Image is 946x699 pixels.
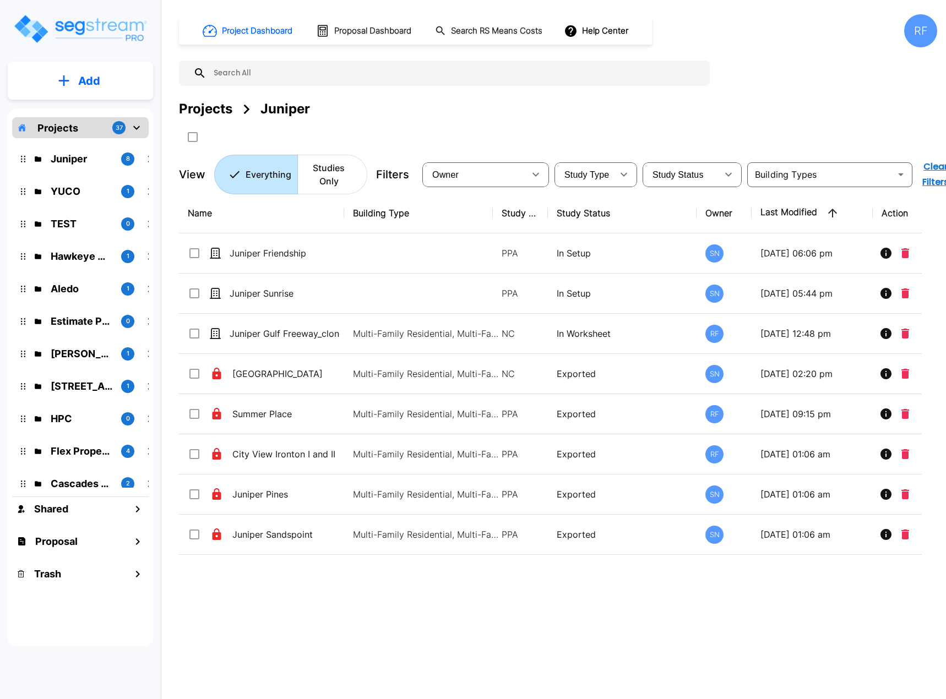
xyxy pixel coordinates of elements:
p: Hawkeye Medical LLC [51,249,112,264]
p: Juniper Friendship [230,247,340,260]
h1: Trash [34,566,61,581]
p: 1 [127,349,129,358]
p: [DATE] 05:44 pm [760,287,864,300]
button: Search RS Means Costs [431,20,548,42]
span: Study Type [564,170,609,179]
span: Owner [432,170,459,179]
p: HPC [51,411,112,426]
p: Juniper Sandspoint [232,528,342,541]
h1: Shared [34,501,68,516]
button: More-Options [914,363,936,385]
p: Multi-Family Residential, Multi-Family Residential, Multi-Family Residential, Multi-Family Reside... [353,367,502,380]
button: Delete [897,363,914,385]
p: 0 [126,316,130,326]
div: Platform [214,155,367,194]
p: 138 Polecat Lane [51,379,112,394]
p: [DATE] 01:06 am [760,528,864,541]
p: Multi-Family Residential, Multi-Family Residential, Multi-Family Residential, Multi-Family Reside... [353,528,502,541]
div: Select [645,159,717,190]
th: Last Modified [752,193,873,233]
p: Aledo [51,281,112,296]
button: Everything [214,155,298,194]
h1: Proposal Dashboard [334,25,411,37]
button: Project Dashboard [198,19,298,43]
th: Action [873,193,944,233]
h1: Project Dashboard [222,25,292,37]
button: More-Options [914,523,936,545]
div: RF [705,405,724,423]
p: In Setup [557,287,688,300]
p: City View Ironton I and II [232,447,342,461]
p: View [179,166,205,183]
div: SN [705,285,724,303]
button: Delete [897,242,914,264]
th: Study Type [493,193,548,233]
p: [DATE] 12:48 pm [760,327,864,340]
h1: Search RS Means Costs [451,25,542,37]
p: Multi-Family Residential, Multi-Family Residential, Multi-Family Residential, Multi-Family Reside... [353,447,502,461]
button: More-Options [914,403,936,425]
button: Info [875,403,897,425]
th: Owner [697,193,752,233]
input: Search All [206,61,704,86]
button: More-Options [914,443,936,465]
img: Logo [13,13,148,45]
button: Delete [897,523,914,545]
p: Projects [37,121,78,135]
button: More-Options [914,242,936,264]
p: 0 [126,414,130,423]
span: Study Status [653,170,704,179]
p: [DATE] 06:06 pm [760,247,864,260]
div: RF [705,445,724,463]
p: PPA [502,447,539,461]
p: Multi-Family Residential, Multi-Family Residential, Multi-Family Residential, Multi-Family Reside... [353,407,502,421]
p: 1 [127,381,129,391]
p: Add [78,73,100,89]
th: Study Status [548,193,697,233]
input: Building Types [751,167,891,182]
p: Filters [376,166,409,183]
button: Info [875,363,897,385]
p: Exported [557,488,688,501]
button: Delete [897,323,914,345]
button: Info [875,483,897,505]
button: Help Center [562,20,633,41]
p: Multi-Family Residential, Multi-Family Residential, Multi-Family Residential, Multi-Family Reside... [353,327,502,340]
p: Exported [557,528,688,541]
p: [DATE] 01:06 am [760,488,864,501]
button: Info [875,282,897,304]
div: Select [425,159,525,190]
p: PPA [502,488,539,501]
p: 8 [126,154,130,163]
p: 2 [126,479,130,488]
p: PPA [502,287,539,300]
button: Info [875,523,897,545]
p: PPA [502,247,539,260]
p: PPA [502,528,539,541]
p: Juniper Pines [232,488,342,501]
p: 1 [127,187,129,196]
p: Kessler Rental [51,346,112,361]
div: SN [705,244,724,263]
button: More-Options [914,483,936,505]
button: Studies Only [297,155,367,194]
p: 37 [116,123,123,133]
div: Select [557,159,613,190]
h1: Proposal [35,534,78,549]
button: Info [875,242,897,264]
button: Add [8,65,153,97]
button: Info [875,443,897,465]
p: Cascades Cover Two LLC [51,476,112,491]
p: Estimate Property [51,314,112,329]
div: SN [705,485,724,504]
p: In Worksheet [557,327,688,340]
button: Delete [897,443,914,465]
p: PPA [502,407,539,421]
p: 0 [126,219,130,228]
button: Info [875,323,897,345]
p: YUCO [51,184,112,199]
div: SN [705,365,724,383]
p: NC [502,327,539,340]
th: Building Type [344,193,493,233]
div: SN [705,526,724,544]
